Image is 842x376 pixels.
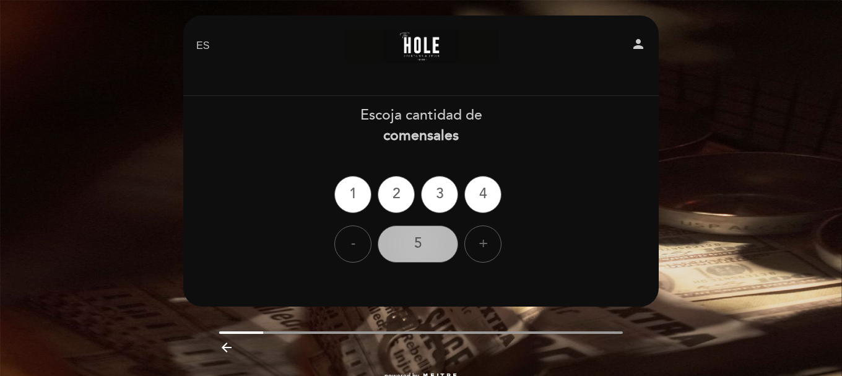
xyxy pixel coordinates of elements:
[378,225,458,263] div: 5
[183,105,659,146] div: Escoja cantidad de
[464,225,501,263] div: +
[344,29,498,63] a: The Hole Bar
[631,37,646,56] button: person
[334,225,371,263] div: -
[219,340,234,355] i: arrow_backward
[631,37,646,51] i: person
[378,176,415,213] div: 2
[421,176,458,213] div: 3
[334,176,371,213] div: 1
[464,176,501,213] div: 4
[383,127,459,144] b: comensales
